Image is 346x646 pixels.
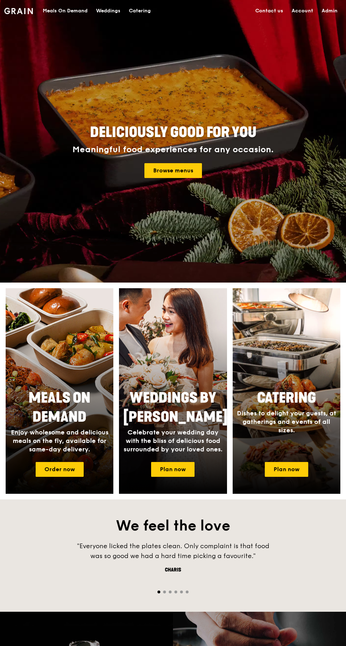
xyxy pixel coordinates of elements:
a: Contact us [251,0,287,22]
a: Meals On DemandEnjoy wholesome and delicious meals on the fly, available for same-day delivery.Or... [6,288,113,494]
div: Weddings [96,0,120,22]
img: meals-on-demand-card.d2b6f6db.png [6,288,113,494]
span: Celebrate your wedding day with the bliss of delicious food surrounded by your loved ones. [124,428,222,453]
a: Order now [36,462,84,477]
div: Charis [67,567,279,574]
a: Account [287,0,317,22]
span: Dishes to delight your guests, at gatherings and events of all sizes. [237,409,336,434]
span: Go to slide 1 [157,591,160,593]
a: Plan now [265,462,308,477]
span: Meals On Demand [29,390,90,426]
div: Meaningful food experiences for any occasion. [57,145,289,155]
div: "Everyone licked the plates clean. Only complaint is that food was so good we had a hard time pic... [67,541,279,561]
img: Grain [4,8,33,14]
span: Go to slide 6 [186,591,189,593]
a: Plan now [151,462,195,477]
span: Go to slide 2 [163,591,166,593]
span: Go to slide 5 [180,591,183,593]
a: Browse menus [144,163,202,178]
span: Go to slide 3 [169,591,172,593]
a: Weddings [92,0,125,22]
span: Enjoy wholesome and delicious meals on the fly, available for same-day delivery. [11,428,108,453]
div: Catering [129,0,151,22]
img: weddings-card.4f3003b8.jpg [119,288,227,494]
span: Weddings by [PERSON_NAME] [123,390,228,426]
img: catering-card.e1cfaf3e.jpg [233,288,340,494]
a: Catering [125,0,155,22]
span: Catering [257,390,316,407]
a: Weddings by [PERSON_NAME]Celebrate your wedding day with the bliss of delicious food surrounded b... [119,288,227,494]
a: CateringDishes to delight your guests, at gatherings and events of all sizes.Plan now [233,288,340,494]
span: Deliciously good for you [90,124,256,141]
span: Go to slide 4 [174,591,177,593]
div: Meals On Demand [43,0,88,22]
a: Admin [317,0,342,22]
